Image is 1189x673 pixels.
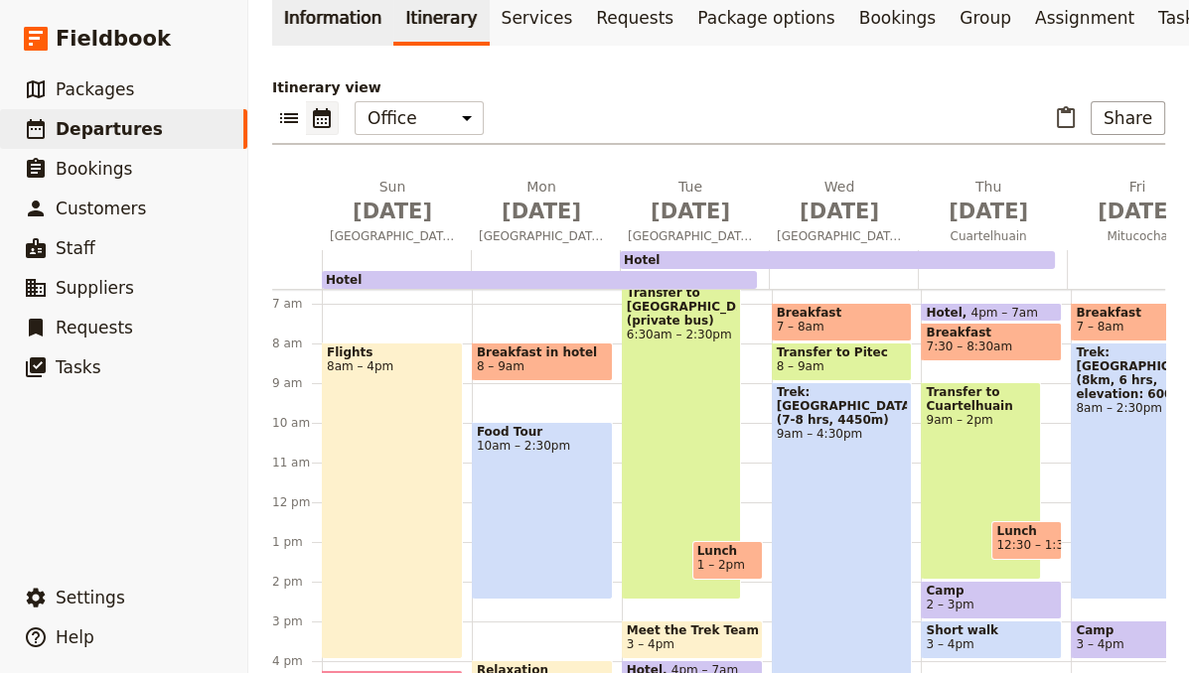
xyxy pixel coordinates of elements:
button: Sun [DATE][GEOGRAPHIC_DATA] [322,177,471,250]
button: Share [1091,101,1165,135]
div: 12 pm [272,494,322,510]
span: Flights [327,345,458,359]
span: [DATE] [777,197,902,226]
p: Itinerary view [272,77,1165,97]
div: Lunch12:30 – 1:30pm [991,521,1062,560]
span: Requests [56,318,133,337]
div: Hotel [620,251,1055,269]
span: 3 – 4pm [1076,637,1123,651]
div: 10 am [272,415,322,431]
span: 1 – 2pm [697,558,745,572]
button: Tue [DATE][GEOGRAPHIC_DATA] / [GEOGRAPHIC_DATA] [620,177,769,250]
button: Calendar view [306,101,339,135]
button: Wed [DATE][GEOGRAPHIC_DATA] [769,177,918,250]
button: List view [272,101,306,135]
span: 7 – 8am [777,320,824,334]
div: 3 pm [272,613,322,629]
h2: Tue [628,177,753,226]
span: 7 – 8am [1076,320,1123,334]
div: 2 pm [272,574,322,590]
span: [DATE] [330,197,455,226]
button: Thu [DATE]Cuartelhuain [918,177,1067,250]
span: 3 – 4pm [627,637,674,651]
span: 12:30 – 1:30pm [996,538,1090,552]
span: [GEOGRAPHIC_DATA] [471,228,612,244]
span: Trek: [GEOGRAPHIC_DATA] (7-8 hrs, 4450m) [777,385,908,427]
span: Fieldbook [56,24,171,54]
span: Meet the Trek Team [627,623,758,637]
span: Hotel [624,253,660,267]
div: Transfer to Cuartelhuain9am – 2pm [921,382,1041,580]
div: Food Tour10am – 2:30pm [472,422,613,600]
span: Breakfast [777,306,908,320]
span: Customers [56,199,146,218]
span: Suppliers [56,278,134,298]
span: 8 – 9am [477,359,524,373]
span: 3 – 4pm [926,637,973,651]
span: 10am – 2:30pm [477,439,608,453]
div: Breakfast7:30 – 8:30am [921,323,1062,361]
button: Mon [DATE][GEOGRAPHIC_DATA] [471,177,620,250]
span: 6:30am – 2:30pm [627,328,737,341]
div: Short walk3 – 4pm [921,620,1062,659]
span: Breakfast [926,326,1057,339]
span: Hotel [326,273,362,287]
h2: Mon [479,177,604,226]
span: Hotel [926,306,970,319]
span: [DATE] [479,197,604,226]
div: Hotel [322,271,757,289]
h2: Sun [330,177,455,226]
span: Transfer to Pitec [777,345,908,359]
span: Transfer to Cuartelhuain [926,385,1036,413]
span: Transfer to [GEOGRAPHIC_DATA] (private bus) [627,286,737,328]
div: Breakfast in hotel8 – 9am [472,342,613,381]
div: 11 am [272,455,322,471]
span: [DATE] [926,197,1051,226]
span: Lunch [996,524,1057,538]
span: 7:30 – 8:30am [926,339,1012,353]
span: 4pm – 7am [970,306,1037,319]
div: Lunch1 – 2pm [692,541,763,580]
div: 1 pm [272,534,322,550]
div: Breakfast7 – 8am [772,303,913,341]
span: Camp [926,584,1057,598]
span: Staff [56,238,95,258]
span: 8 – 9am [777,359,824,373]
span: Departures [56,119,163,139]
h2: Wed [777,177,902,226]
span: Breakfast in hotel [477,345,608,359]
span: Cuartelhuain [918,228,1059,244]
div: Camp2 – 3pm [921,581,1062,619]
span: Short walk [926,623,1057,637]
span: 8am – 4pm [327,359,458,373]
span: Food Tour [477,425,608,439]
div: Hotel4pm – 7am [921,303,1062,322]
div: Flights8am – 4pm [322,342,463,659]
div: 4 pm [272,653,322,669]
span: [DATE] [628,197,753,226]
h2: Thu [926,177,1051,226]
span: Lunch [697,544,758,558]
span: 2 – 3pm [926,598,973,611]
div: 8 am [272,336,322,351]
div: 9 am [272,375,322,391]
span: Settings [56,588,125,607]
span: Packages [56,79,134,99]
span: [GEOGRAPHIC_DATA] [322,228,463,244]
span: 9am – 4:30pm [777,427,908,441]
div: Meet the Trek Team3 – 4pm [622,620,763,659]
div: 7 am [272,296,322,312]
button: Paste itinerary item [1049,101,1083,135]
div: Transfer to Pitec8 – 9am [772,342,913,381]
span: 9am – 2pm [926,413,1036,427]
span: Tasks [56,357,101,377]
span: Help [56,627,94,647]
span: Bookings [56,159,132,179]
div: Transfer to [GEOGRAPHIC_DATA] (private bus)6:30am – 2:30pm [622,283,742,600]
span: [GEOGRAPHIC_DATA] / [GEOGRAPHIC_DATA] [620,228,761,244]
span: [GEOGRAPHIC_DATA] [769,228,910,244]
